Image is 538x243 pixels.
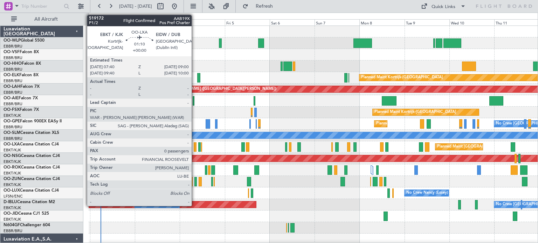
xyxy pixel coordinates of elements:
a: OO-JIDCessna CJ1 525 [4,212,49,216]
a: N604GFChallenger 604 [4,223,50,227]
div: Quick Links [432,3,455,10]
div: Tue 2 [90,19,135,26]
a: EBKT/KJK [4,159,21,164]
span: N604GF [4,223,20,227]
a: EBKT/KJK [4,171,21,176]
div: [DATE] [90,14,102,20]
div: Sun 7 [315,19,359,26]
span: OO-ELK [4,73,19,77]
div: Thu 4 [180,19,225,26]
div: Tue 9 [405,19,449,26]
a: EBBR/BRU [4,55,22,60]
a: EBBR/BRU [4,124,22,130]
span: OO-LXA [4,142,20,146]
a: OO-WLPGlobal 5500 [4,38,44,43]
a: OO-SLMCessna Citation XLS [4,131,59,135]
div: No Crew Nancy (Essey) [137,188,178,198]
span: OO-ROK [4,165,21,170]
a: OO-ZUNCessna Citation CJ4 [4,177,60,181]
div: Sat 6 [270,19,315,26]
div: Wed 3 [135,19,180,26]
span: OO-AIE [4,96,19,100]
div: Fri 5 [225,19,270,26]
div: Wed 10 [449,19,494,26]
a: D-IBLUCessna Citation M2 [4,200,55,204]
div: No Crew Nancy (Essey) [406,188,448,198]
a: OO-AIEFalcon 7X [4,96,38,100]
span: [DATE] - [DATE] [119,3,152,9]
a: OO-HHOFalcon 8X [4,62,41,66]
a: OO-ROKCessna Citation CJ4 [4,165,60,170]
span: OO-VSF [4,50,20,54]
div: No Crew [GEOGRAPHIC_DATA] ([GEOGRAPHIC_DATA] National) [137,199,254,210]
a: OO-LAHFalcon 7X [4,85,40,89]
a: EBBR/BRU [4,90,22,95]
a: EBKT/KJK [4,182,21,187]
span: OO-FSX [4,108,20,112]
span: OO-LAH [4,85,20,89]
span: D-IBLU [4,200,17,204]
a: EBBR/BRU [4,67,22,72]
a: EBBR/BRU [4,136,22,141]
div: AOG Maint [GEOGRAPHIC_DATA] ([GEOGRAPHIC_DATA] National) [65,199,187,210]
span: OO-GPE [4,119,20,123]
span: OO-NSG [4,154,21,158]
button: Refresh [239,1,281,12]
a: EBBR/BRU [4,228,22,234]
a: LFSN/ENC [4,194,23,199]
a: EBBR/BRU [4,101,22,107]
div: Planned Maint Kortrijk-[GEOGRAPHIC_DATA] [374,107,456,117]
span: OO-SLM [4,131,20,135]
a: OO-LUXCessna Citation CJ4 [4,188,59,193]
span: All Aircraft [18,17,74,22]
a: EBKT/KJK [4,148,21,153]
span: OO-ZUN [4,177,21,181]
a: OO-LXACessna Citation CJ4 [4,142,59,146]
a: EBBR/BRU [4,44,22,49]
button: All Aircraft [8,14,76,25]
span: OO-WLP [4,38,21,43]
button: Quick Links [418,1,469,12]
div: Planned Maint [PERSON_NAME]-[GEOGRAPHIC_DATA][PERSON_NAME] ([GEOGRAPHIC_DATA][PERSON_NAME]) [69,84,276,94]
div: Mon 8 [359,19,404,26]
a: EBBR/BRU [4,78,22,84]
span: OO-LUX [4,188,20,193]
div: Planned Maint Kortrijk-[GEOGRAPHIC_DATA] [361,72,443,83]
a: EBKT/KJK [4,205,21,210]
div: Planned Maint [GEOGRAPHIC_DATA] ([GEOGRAPHIC_DATA] National) [376,119,503,129]
span: Refresh [250,4,279,9]
a: OO-GPEFalcon 900EX EASy II [4,119,62,123]
input: Trip Number [21,1,62,12]
a: OO-FSXFalcon 7X [4,108,39,112]
a: OO-NSGCessna Citation CJ4 [4,154,60,158]
span: OO-HHO [4,62,22,66]
a: OO-VSFFalcon 8X [4,50,39,54]
a: EBKT/KJK [4,217,21,222]
div: A/C Unavailable [GEOGRAPHIC_DATA]-[GEOGRAPHIC_DATA] [47,165,159,175]
a: OO-ELKFalcon 8X [4,73,39,77]
span: OO-JID [4,212,18,216]
a: EBKT/KJK [4,113,21,118]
